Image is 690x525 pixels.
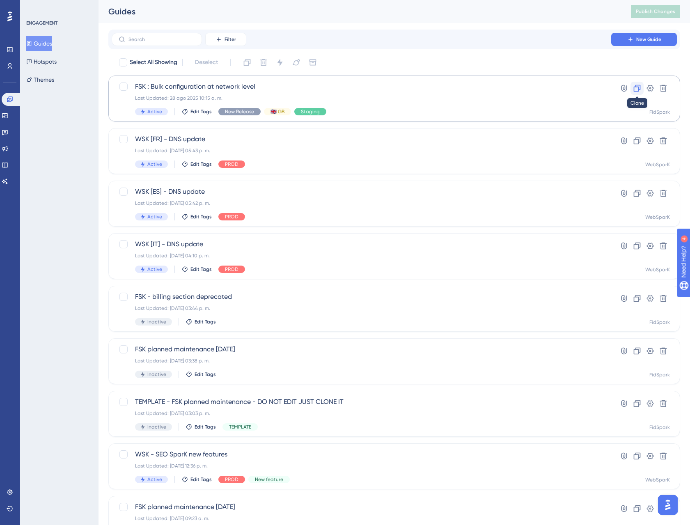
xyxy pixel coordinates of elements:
div: FidSpark [649,319,670,326]
input: Search [128,37,195,42]
span: WSK - SEO SparK new features [135,449,588,459]
span: New feature [255,476,283,483]
div: Last Updated: [DATE] 05:42 p. m. [135,200,588,206]
div: Last Updated: [DATE] 03:03 p. m. [135,410,588,417]
span: Edit Tags [190,266,212,273]
div: WebSparK [645,477,670,483]
span: Inactive [147,319,166,325]
button: Hotspots [26,54,57,69]
span: TEMPLATE - FSK planned maintenance - DO NOT EDIT JUST CLONE IT [135,397,588,407]
div: WebSparK [645,214,670,220]
button: Edit Tags [181,213,212,220]
span: Active [147,476,162,483]
span: Edit Tags [190,108,212,115]
button: Filter [205,33,246,46]
button: Edit Tags [181,108,212,115]
div: FidSpark [649,371,670,378]
button: Deselect [188,55,225,70]
span: Publish Changes [636,8,675,15]
span: 🇬🇧 GB [270,108,284,115]
span: Edit Tags [195,319,216,325]
span: New Release [225,108,254,115]
span: Edit Tags [195,424,216,430]
div: 4 [57,4,60,11]
span: PROD [225,213,238,220]
div: WebSparK [645,266,670,273]
div: Last Updated: 28 ago 2025 10:15 a. m. [135,95,588,101]
span: Inactive [147,371,166,378]
span: PROD [225,161,238,167]
span: FSK - billing section deprecated [135,292,588,302]
button: New Guide [611,33,677,46]
span: Need Help? [19,2,51,12]
span: PROD [225,266,238,273]
span: WSK [IT] - DNS update [135,239,588,249]
button: Edit Tags [186,371,216,378]
span: Edit Tags [190,476,212,483]
span: PROD [225,476,238,483]
span: Edit Tags [190,161,212,167]
button: Edit Tags [181,476,212,483]
div: Last Updated: [DATE] 09:23 a. m. [135,515,588,522]
div: Last Updated: [DATE] 03:44 p. m. [135,305,588,312]
span: Filter [225,36,236,43]
button: Themes [26,72,54,87]
div: FidSpark [649,109,670,115]
div: ENGAGEMENT [26,20,57,26]
button: Edit Tags [181,161,212,167]
span: Active [147,266,162,273]
span: Edit Tags [195,371,216,378]
button: Edit Tags [186,424,216,430]
span: WSK [FR] - DNS update [135,134,588,144]
button: Edit Tags [181,266,212,273]
span: Select All Showing [130,57,177,67]
span: Active [147,108,162,115]
span: New Guide [636,36,661,43]
span: FSK planned maintenance [DATE] [135,502,588,512]
div: Last Updated: [DATE] 05:43 p. m. [135,147,588,154]
button: Publish Changes [631,5,680,18]
span: Active [147,213,162,220]
span: Inactive [147,424,166,430]
span: Deselect [195,57,218,67]
span: Staging [301,108,320,115]
div: FidSpark [649,424,670,431]
button: Guides [26,36,52,51]
span: TEMPLATE [229,424,251,430]
div: Guides [108,6,610,17]
span: FSK planned maintenance [DATE] [135,344,588,354]
div: Last Updated: [DATE] 03:38 p. m. [135,358,588,364]
span: WSK [ES] - DNS update [135,187,588,197]
button: Edit Tags [186,319,216,325]
div: WebSparK [645,161,670,168]
div: Last Updated: [DATE] 12:36 p. m. [135,463,588,469]
div: Last Updated: [DATE] 04:10 p. m. [135,252,588,259]
span: Edit Tags [190,213,212,220]
span: FSK : Bulk configuration at network level [135,82,588,92]
span: Active [147,161,162,167]
iframe: UserGuiding AI Assistant Launcher [656,493,680,517]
